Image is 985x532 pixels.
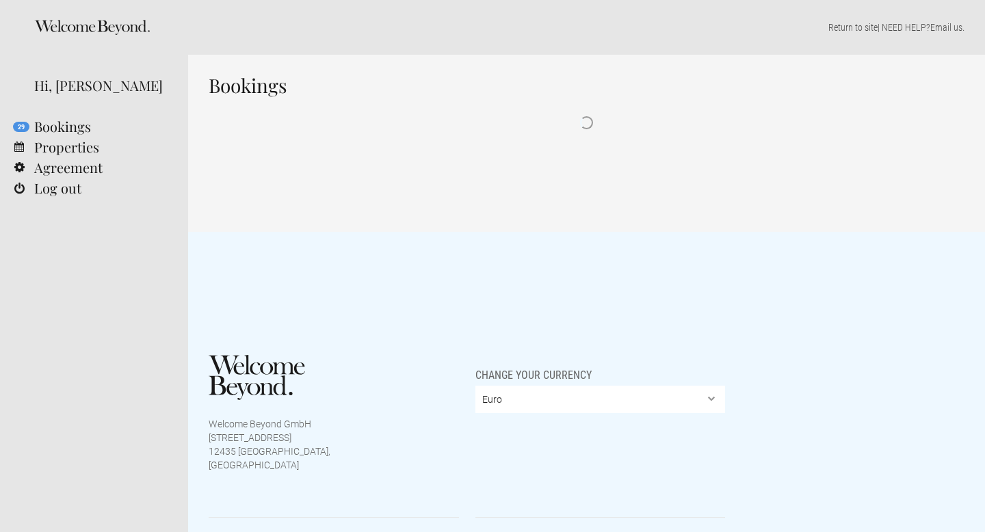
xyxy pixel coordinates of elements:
[209,21,964,34] p: | NEED HELP? .
[475,355,592,382] span: Change your currency
[209,75,964,96] h1: Bookings
[34,75,168,96] div: Hi, [PERSON_NAME]
[475,386,726,413] select: Change your currency
[209,417,330,472] p: Welcome Beyond GmbH [STREET_ADDRESS] 12435 [GEOGRAPHIC_DATA], [GEOGRAPHIC_DATA]
[930,22,962,33] a: Email us
[828,22,878,33] a: Return to site
[13,122,29,132] flynt-notification-badge: 29
[209,355,305,400] img: Welcome Beyond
